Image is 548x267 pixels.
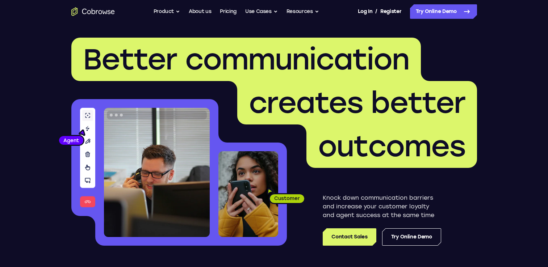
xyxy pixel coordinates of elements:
[323,228,376,246] a: Contact Sales
[382,228,441,246] a: Try Online Demo
[410,4,477,19] a: Try Online Demo
[71,7,115,16] a: Go to the home page
[189,4,211,19] a: About us
[323,194,441,220] p: Knock down communication barriers and increase your customer loyalty and agent success at the sam...
[286,4,319,19] button: Resources
[249,85,465,120] span: creates better
[358,4,372,19] a: Log In
[375,7,377,16] span: /
[83,42,409,77] span: Better communication
[218,151,278,237] img: A customer holding their phone
[104,108,210,237] img: A customer support agent talking on the phone
[380,4,401,19] a: Register
[245,4,278,19] button: Use Cases
[220,4,237,19] a: Pricing
[318,129,465,164] span: outcomes
[154,4,180,19] button: Product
